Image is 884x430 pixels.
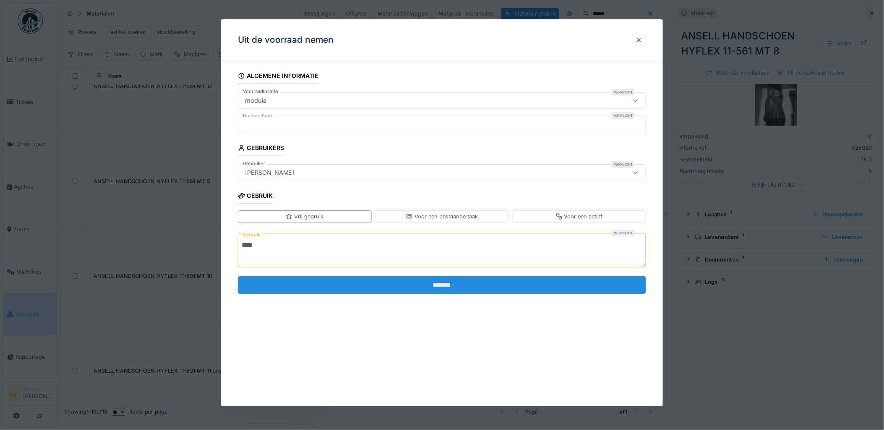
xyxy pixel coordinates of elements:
[238,35,334,45] h3: Uit de voorraad nemen
[612,112,634,119] div: Verplicht
[241,230,262,240] label: Gebruik
[612,89,634,96] div: Verplicht
[242,168,298,177] div: [PERSON_NAME]
[241,160,267,167] label: Gebruiker
[286,212,323,220] div: Vrij gebruik
[241,112,274,119] label: Hoeveelheid
[612,230,634,236] div: Verplicht
[241,88,280,95] label: Voorraadlocatie
[556,212,603,220] div: Voor een actief
[238,189,273,204] div: Gebruik
[238,70,319,84] div: Algemene informatie
[242,96,270,105] div: modula
[612,161,634,168] div: Verplicht
[406,212,478,220] div: Voor een bestaande taak
[238,142,284,156] div: Gebruikers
